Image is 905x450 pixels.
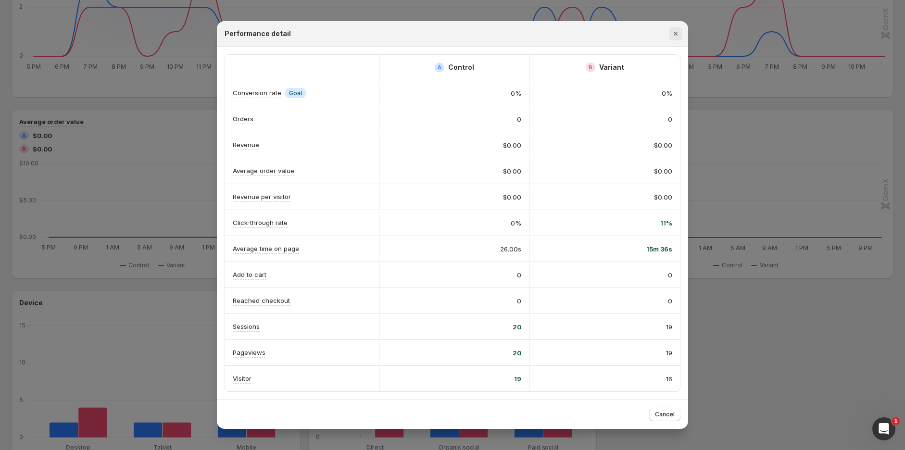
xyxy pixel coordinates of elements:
[646,244,672,254] span: 15m 36s
[649,408,680,421] button: Cancel
[513,348,521,358] span: 20
[892,417,900,425] span: 1
[589,64,592,70] h2: B
[514,374,521,384] span: 19
[517,270,521,280] span: 0
[654,166,672,176] span: $0.00
[517,296,521,306] span: 0
[668,114,672,124] span: 0
[872,417,895,440] iframe: Intercom live chat
[289,89,302,97] span: Goal
[233,296,290,305] p: Reached checkout
[225,29,291,38] h2: Performance detail
[669,27,682,40] button: Close
[503,140,521,150] span: $0.00
[511,218,521,228] span: 0%
[517,114,521,124] span: 0
[511,88,521,98] span: 0%
[438,64,441,70] h2: A
[233,192,291,201] p: Revenue per visitor
[233,166,294,175] p: Average order value
[654,192,672,202] span: $0.00
[655,411,675,418] span: Cancel
[660,218,672,228] span: 11%
[662,88,672,98] span: 0%
[233,374,251,383] p: Visitor
[668,296,672,306] span: 0
[233,322,260,331] p: Sessions
[233,244,299,253] p: Average time on page
[513,322,521,332] span: 20
[233,348,265,357] p: Pageviews
[599,62,624,72] h2: Variant
[233,88,281,98] p: Conversion rate
[668,270,672,280] span: 0
[500,244,521,254] span: 26.00s
[503,166,521,176] span: $0.00
[448,62,474,72] h2: Control
[666,348,672,358] span: 19
[654,140,672,150] span: $0.00
[233,218,288,227] p: Click-through rate
[666,322,672,332] span: 19
[233,270,266,279] p: Add to cart
[233,114,253,124] p: Orders
[503,192,521,202] span: $0.00
[666,374,672,384] span: 16
[233,140,259,150] p: Revenue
